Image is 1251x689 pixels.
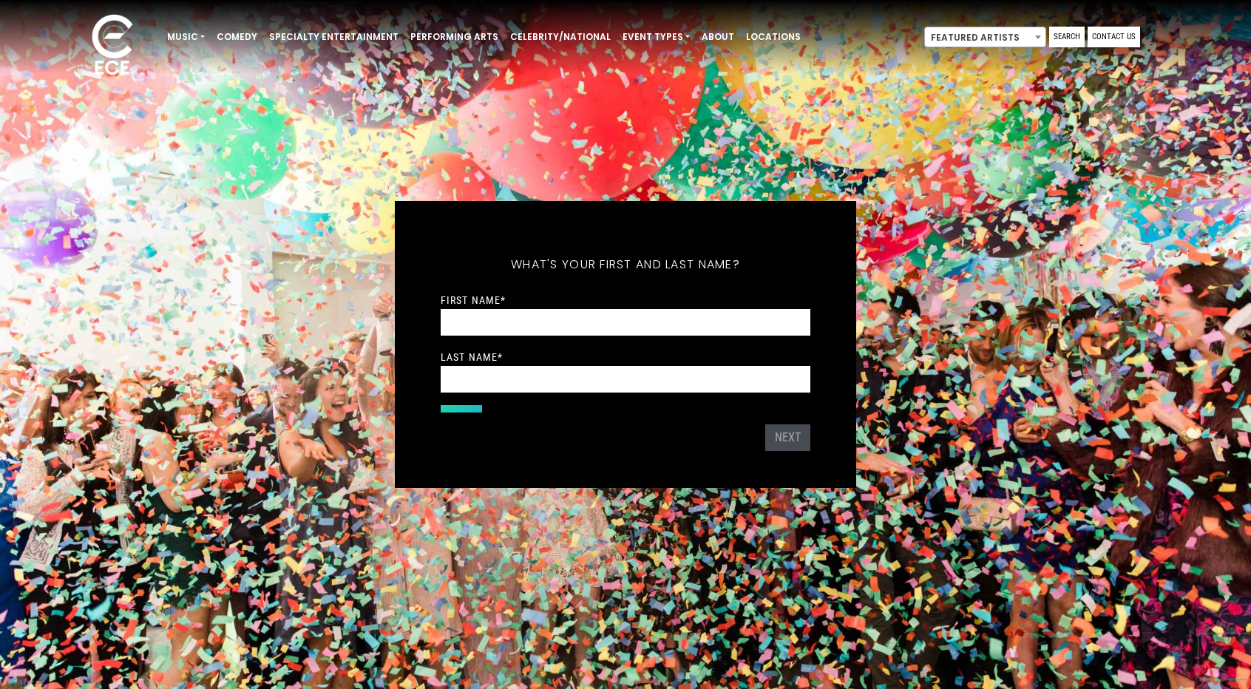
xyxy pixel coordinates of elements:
h5: What's your first and last name? [441,238,810,291]
label: First Name [441,293,506,307]
a: Specialty Entertainment [263,24,404,50]
a: Celebrity/National [504,24,617,50]
a: Comedy [211,24,263,50]
img: ece_new_logo_whitev2-1.png [75,10,149,82]
label: Last Name [441,350,503,364]
span: Featured Artists [925,27,1045,48]
a: Event Types [617,24,696,50]
a: Performing Arts [404,24,504,50]
a: Search [1049,27,1085,47]
a: Music [161,24,211,50]
a: About [696,24,740,50]
a: Locations [740,24,807,50]
span: Featured Artists [924,27,1046,47]
a: Contact Us [1088,27,1140,47]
